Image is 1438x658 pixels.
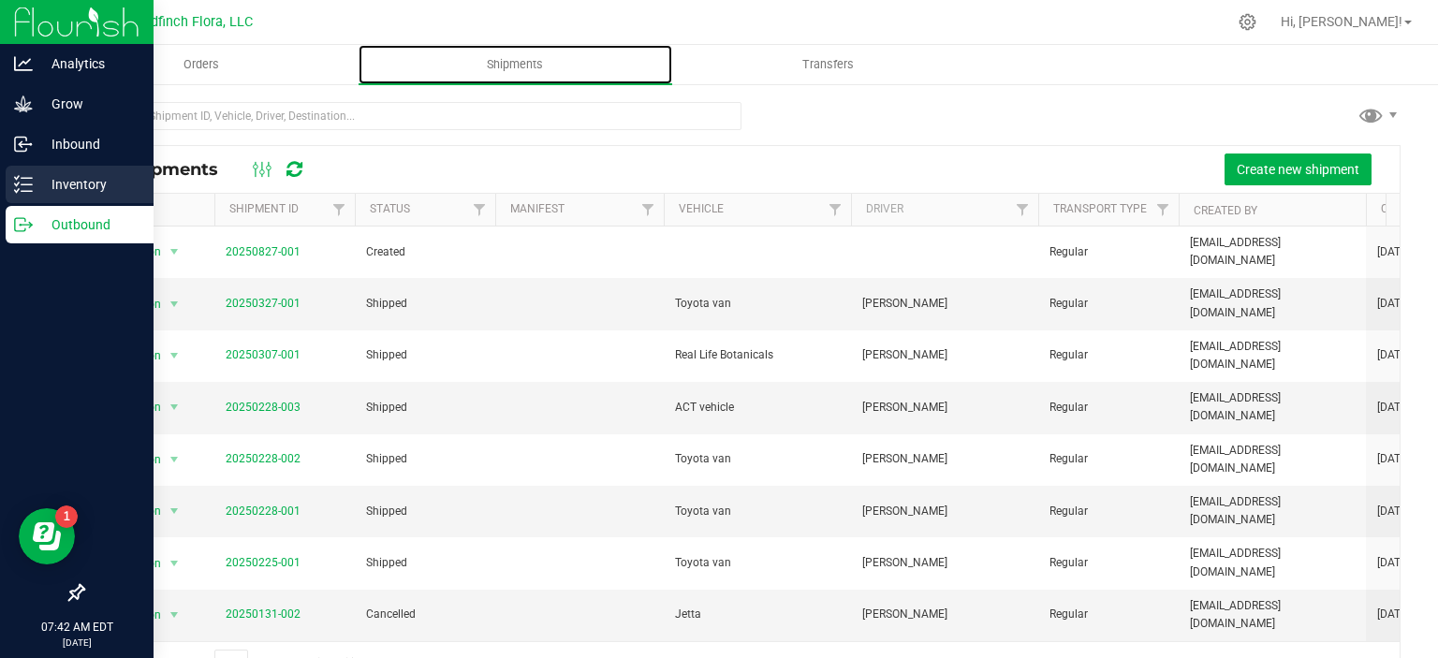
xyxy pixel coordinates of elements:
span: Regular [1049,503,1167,520]
a: Filter [324,194,355,226]
p: Outbound [33,213,145,236]
span: Regular [1049,295,1167,313]
span: select [163,602,186,628]
span: select [163,343,186,369]
inline-svg: Analytics [14,54,33,73]
a: Filter [820,194,851,226]
a: Created By [1194,204,1257,217]
a: Filter [1007,194,1038,226]
span: [EMAIL_ADDRESS][DOMAIN_NAME] [1190,597,1355,633]
span: [EMAIL_ADDRESS][DOMAIN_NAME] [1190,545,1355,580]
inline-svg: Outbound [14,215,33,234]
a: 20250228-001 [226,504,301,518]
span: [PERSON_NAME] [862,295,1027,313]
span: Toyota van [675,503,840,520]
a: Status [370,202,410,215]
a: Filter [464,194,495,226]
a: Filter [1148,194,1179,226]
span: select [163,291,186,317]
span: Regular [1049,243,1167,261]
span: [PERSON_NAME] [862,450,1027,468]
span: Regular [1049,450,1167,468]
a: 20250827-001 [226,245,301,258]
span: [PERSON_NAME] [862,606,1027,623]
button: Create new shipment [1225,154,1372,185]
span: Toyota van [675,450,840,468]
span: Regular [1049,606,1167,623]
span: [EMAIL_ADDRESS][DOMAIN_NAME] [1190,442,1355,477]
span: [PERSON_NAME] [862,554,1027,572]
a: 20250131-002 [226,607,301,621]
span: ACT vehicle [675,399,840,417]
span: Cancelled [366,606,484,623]
th: Driver [851,194,1038,227]
span: Real Life Botanicals [675,346,840,364]
span: [EMAIL_ADDRESS][DOMAIN_NAME] [1190,338,1355,373]
a: Filter [633,194,664,226]
a: Orders [45,45,359,84]
input: Search Shipment ID, Vehicle, Driver, Destination... [82,102,741,130]
span: Shipments [462,56,568,73]
a: 20250228-003 [226,401,301,414]
span: [EMAIL_ADDRESS][DOMAIN_NAME] [1190,389,1355,425]
a: Shipment ID [229,202,299,215]
span: select [163,446,186,473]
span: Orders [158,56,244,73]
a: 20250307-001 [226,348,301,361]
p: [DATE] [8,636,145,650]
p: Inbound [33,133,145,155]
span: Created [366,243,484,261]
span: Toyota van [675,295,840,313]
a: 20250228-002 [226,452,301,465]
a: Shipments [359,45,672,84]
span: [EMAIL_ADDRESS][DOMAIN_NAME] [1190,285,1355,321]
span: Toyota van [675,554,840,572]
span: Regular [1049,554,1167,572]
inline-svg: Inbound [14,135,33,154]
span: Create new shipment [1237,162,1359,177]
a: Transfers [672,45,986,84]
div: Manage settings [1236,13,1259,31]
span: [PERSON_NAME] [862,399,1027,417]
a: 20250225-001 [226,556,301,569]
span: All Shipments [97,159,237,180]
span: Shipped [366,295,484,313]
span: [PERSON_NAME] [862,346,1027,364]
span: Shipped [366,399,484,417]
span: Transfers [777,56,879,73]
a: Manifest [510,202,565,215]
p: Inventory [33,173,145,196]
span: Goldfinch Flora, LLC [130,14,253,30]
inline-svg: Grow [14,95,33,113]
span: Hi, [PERSON_NAME]! [1281,14,1402,29]
span: Shipped [366,554,484,572]
span: select [163,498,186,524]
span: [PERSON_NAME] [862,503,1027,520]
span: select [163,239,186,265]
p: Analytics [33,52,145,75]
p: 07:42 AM EDT [8,619,145,636]
iframe: Resource center unread badge [55,505,78,528]
span: Regular [1049,399,1167,417]
a: Vehicle [679,202,724,215]
span: select [163,394,186,420]
inline-svg: Inventory [14,175,33,194]
span: Shipped [366,346,484,364]
span: Shipped [366,503,484,520]
span: [EMAIL_ADDRESS][DOMAIN_NAME] [1190,493,1355,529]
a: Transport Type [1053,202,1147,215]
span: [EMAIL_ADDRESS][DOMAIN_NAME] [1190,234,1355,270]
span: Regular [1049,346,1167,364]
iframe: Resource center [19,508,75,564]
a: 20250327-001 [226,297,301,310]
span: select [163,550,186,577]
span: Jetta [675,606,840,623]
span: Shipped [366,450,484,468]
p: Grow [33,93,145,115]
